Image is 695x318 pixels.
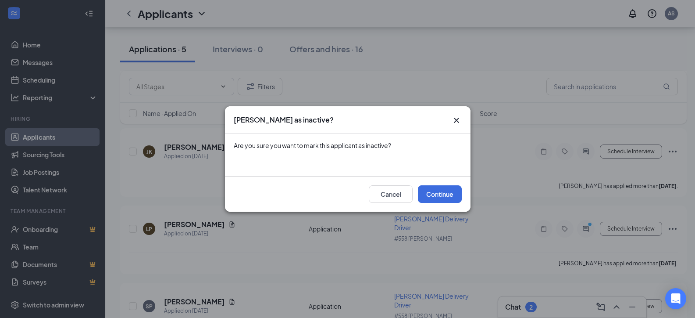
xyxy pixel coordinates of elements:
[451,115,462,126] svg: Cross
[451,115,462,126] button: Close
[418,185,462,203] button: Continue
[234,115,334,125] h3: [PERSON_NAME] as inactive?
[369,185,413,203] button: Cancel
[665,288,686,309] div: Open Intercom Messenger
[234,141,462,150] div: Are you sure you want to mark this applicant as inactive?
